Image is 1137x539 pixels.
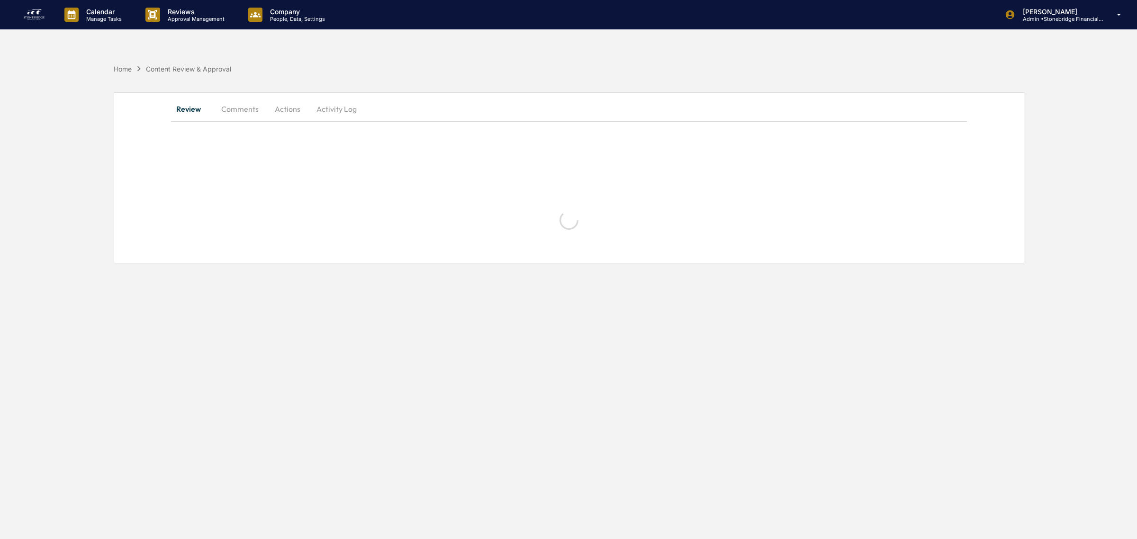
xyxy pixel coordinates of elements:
p: Calendar [79,8,126,16]
div: Home [114,65,132,73]
button: Review [171,98,214,120]
img: logo [23,7,45,22]
div: secondary tabs example [171,98,967,120]
button: Actions [266,98,309,120]
p: [PERSON_NAME] [1015,8,1103,16]
p: People, Data, Settings [262,16,330,22]
p: Company [262,8,330,16]
p: Reviews [160,8,229,16]
div: Content Review & Approval [146,65,231,73]
p: Admin • Stonebridge Financial Group [1015,16,1103,22]
p: Manage Tasks [79,16,126,22]
button: Comments [214,98,266,120]
button: Activity Log [309,98,364,120]
p: Approval Management [160,16,229,22]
